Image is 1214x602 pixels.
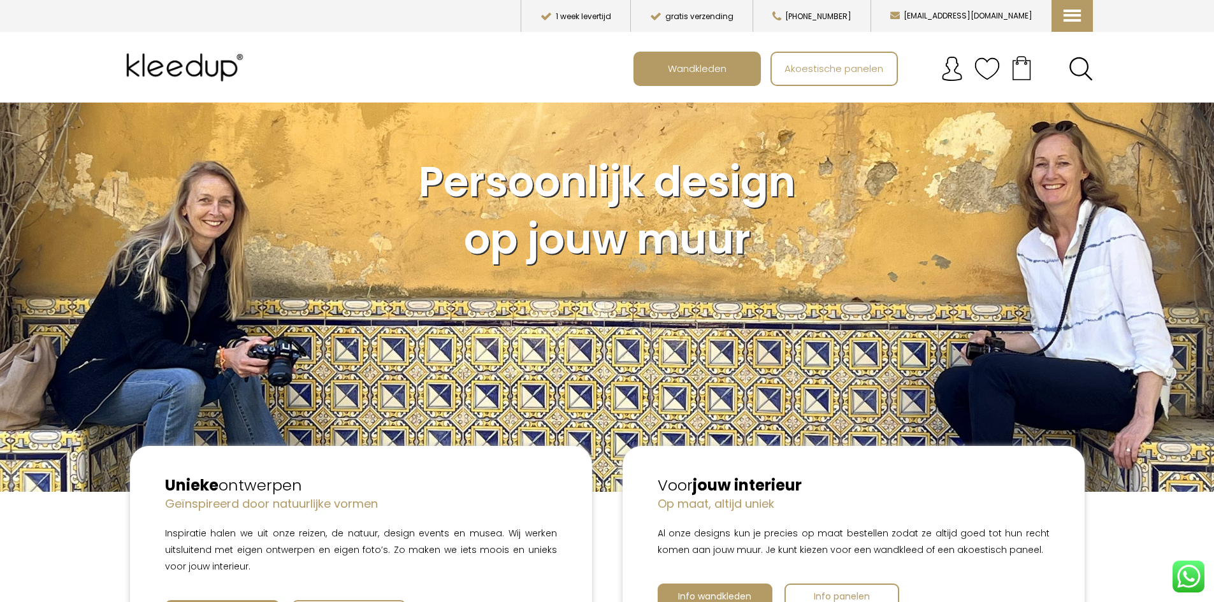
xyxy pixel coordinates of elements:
span: op jouw muur [464,210,751,268]
a: Wandkleden [635,53,760,85]
img: account.svg [939,56,965,82]
img: verlanglijstje.svg [974,56,1000,82]
span: Persoonlijk design [419,153,795,211]
p: Al onze designs kun je precies op maat bestellen zodat ze altijd goed tot hun recht komen aan jou... [658,525,1050,558]
span: Wandkleden [661,56,733,80]
a: Akoestische panelen [772,53,897,85]
h4: Op maat, altijd uniek [658,496,1050,512]
span: Akoestische panelen [777,56,890,80]
img: Kleedup [122,42,253,93]
p: Inspiratie halen we uit onze reizen, de natuur, design events en musea. Wij werken uitsluitend me... [165,525,557,575]
a: Your cart [1000,52,1043,83]
a: Search [1069,57,1093,81]
nav: Main menu [633,52,1102,86]
h4: Geïnspireerd door natuurlijke vormen [165,496,557,512]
